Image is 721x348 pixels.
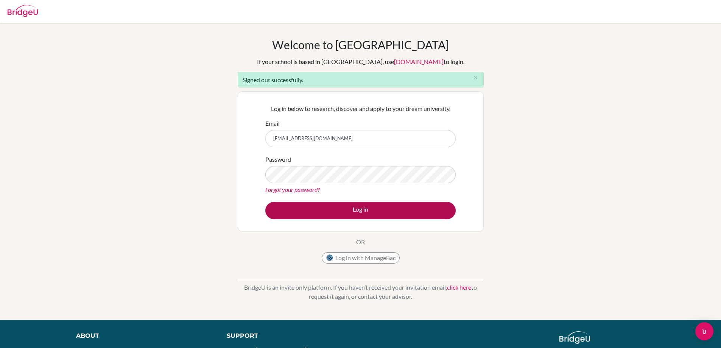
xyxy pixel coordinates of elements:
[265,186,320,193] a: Forgot your password?
[265,104,456,113] p: Log in below to research, discover and apply to your dream university.
[695,322,713,340] div: Open Intercom Messenger
[238,283,484,301] p: BridgeU is an invite only platform. If you haven’t received your invitation email, to request it ...
[468,72,483,84] button: Close
[238,72,484,87] div: Signed out successfully.
[76,331,210,340] div: About
[265,202,456,219] button: Log in
[272,38,449,51] h1: Welcome to [GEOGRAPHIC_DATA]
[227,331,352,340] div: Support
[322,252,400,264] button: Log in with ManageBac
[394,58,444,65] a: [DOMAIN_NAME]
[265,155,291,164] label: Password
[265,119,280,128] label: Email
[447,284,471,291] a: click here
[8,5,38,17] img: Bridge-U
[257,57,464,66] div: If your school is based in [GEOGRAPHIC_DATA], use to login.
[473,75,478,81] i: close
[356,237,365,247] p: OR
[559,331,590,344] img: logo_white@2x-f4f0deed5e89b7ecb1c2cc34c3e3d731f90f0f143d5ea2071677605dd97b5244.png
